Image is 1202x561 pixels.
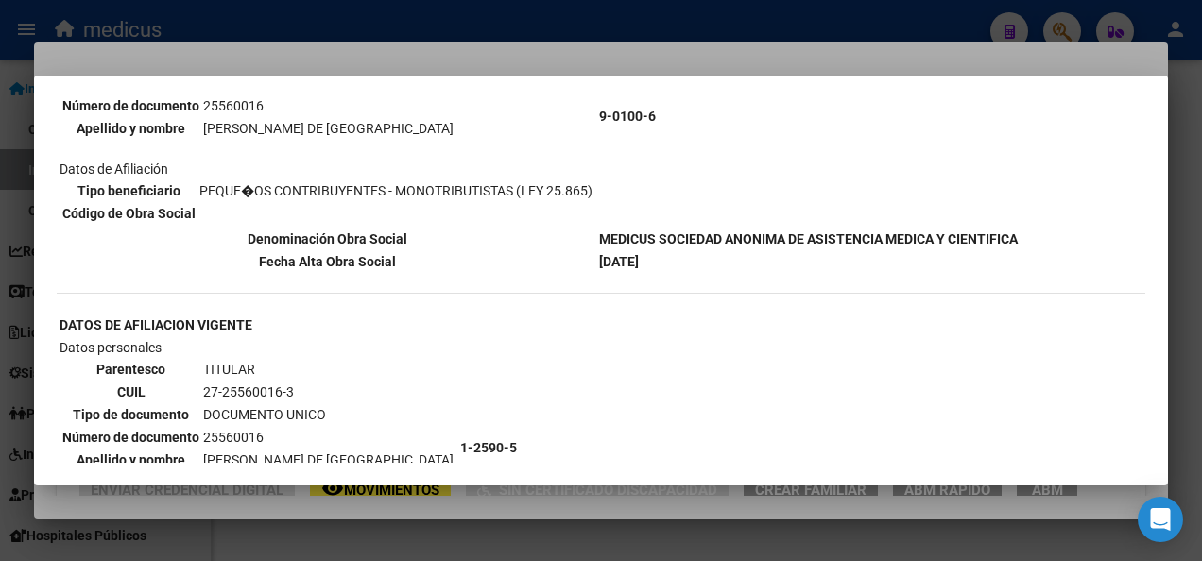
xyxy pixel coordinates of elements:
[61,382,200,402] th: CUIL
[61,95,200,116] th: Número de documento
[202,427,455,448] td: 25560016
[599,254,639,269] b: [DATE]
[202,118,455,139] td: [PERSON_NAME] DE [GEOGRAPHIC_DATA]
[202,382,455,402] td: 27-25560016-3
[61,203,197,224] th: Código de Obra Social
[202,359,455,380] td: TITULAR
[1138,497,1183,542] div: Open Intercom Messenger
[599,109,656,124] b: 9-0100-6
[61,180,197,201] th: Tipo beneficiario
[60,317,252,332] b: DATOS DE AFILIACION VIGENTE
[61,118,200,139] th: Apellido y nombre
[599,231,1018,246] b: MEDICUS SOCIEDAD ANONIMA DE ASISTENCIA MEDICA Y CIENTIFICA
[202,450,455,470] td: [PERSON_NAME] DE [GEOGRAPHIC_DATA]
[59,229,596,249] th: Denominación Obra Social
[59,6,596,227] td: Datos personales Datos de Afiliación
[61,427,200,448] th: Número de documento
[61,359,200,380] th: Parentesco
[198,180,593,201] td: PEQUE�OS CONTRIBUYENTES - MONOTRIBUTISTAS (LEY 25.865)
[202,95,455,116] td: 25560016
[61,450,200,470] th: Apellido y nombre
[202,404,455,425] td: DOCUMENTO UNICO
[460,440,517,455] b: 1-2590-5
[61,404,200,425] th: Tipo de documento
[59,251,596,272] th: Fecha Alta Obra Social
[59,337,457,558] td: Datos personales Datos de Afiliación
